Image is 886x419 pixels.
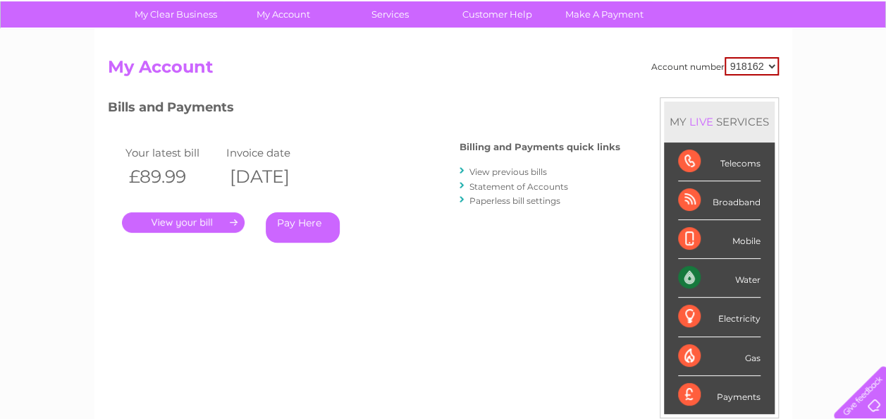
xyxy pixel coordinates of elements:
[122,212,245,233] a: .
[118,1,234,28] a: My Clear Business
[792,60,827,71] a: Contact
[678,142,761,181] div: Telecoms
[108,57,779,84] h2: My Account
[460,142,620,152] h4: Billing and Payments quick links
[111,8,777,68] div: Clear Business is a trading name of Verastar Limited (registered in [GEOGRAPHIC_DATA] No. 3667643...
[546,1,663,28] a: Make A Payment
[122,143,223,162] td: Your latest bill
[678,337,761,376] div: Gas
[713,60,755,71] a: Telecoms
[332,1,448,28] a: Services
[31,37,103,80] img: logo.png
[638,60,665,71] a: Water
[839,60,873,71] a: Log out
[469,181,568,192] a: Statement of Accounts
[469,166,547,177] a: View previous bills
[687,115,716,128] div: LIVE
[664,102,775,142] div: MY SERVICES
[223,143,324,162] td: Invoice date
[223,162,324,191] th: [DATE]
[439,1,555,28] a: Customer Help
[266,212,340,243] a: Pay Here
[678,376,761,414] div: Payments
[678,298,761,336] div: Electricity
[469,195,560,206] a: Paperless bill settings
[225,1,341,28] a: My Account
[673,60,704,71] a: Energy
[763,60,784,71] a: Blog
[620,7,718,25] a: 0333 014 3131
[678,181,761,220] div: Broadband
[678,259,761,298] div: Water
[122,162,223,191] th: £89.99
[678,220,761,259] div: Mobile
[651,57,779,75] div: Account number
[108,97,620,122] h3: Bills and Payments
